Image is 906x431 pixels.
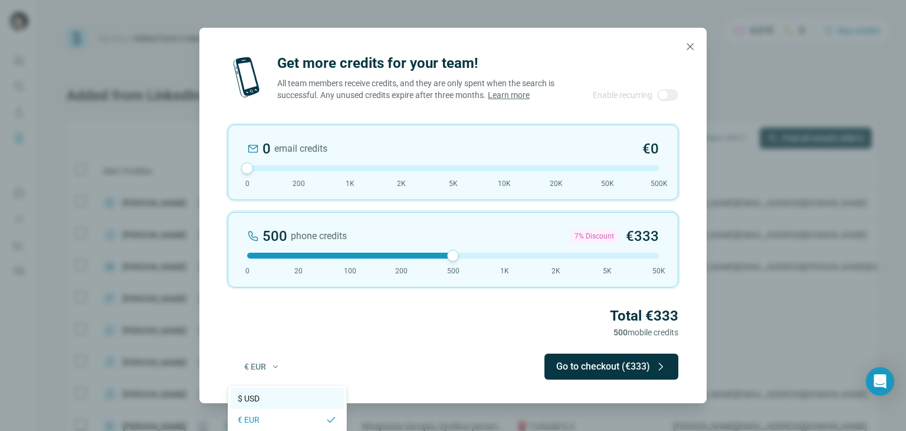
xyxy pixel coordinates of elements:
[294,266,303,276] span: 20
[500,266,509,276] span: 1K
[498,178,511,189] span: 10K
[245,266,250,276] span: 0
[236,356,288,377] button: € EUR
[488,90,530,100] a: Learn more
[626,227,659,246] span: €333
[544,354,678,380] button: Go to checkout (€333)
[293,178,305,189] span: 200
[652,266,665,276] span: 50K
[395,266,408,276] span: 200
[613,328,678,337] span: mobile credits
[344,266,356,276] span: 100
[651,178,668,189] span: 500K
[291,229,347,243] span: phone credits
[238,393,260,404] span: $ USD
[277,77,555,101] p: All team members receive credits, and they are only spent when the search is successful. Any unus...
[245,178,250,189] span: 0
[228,306,678,325] h2: Total €333
[228,54,265,101] img: mobile-phone
[447,266,459,276] span: 500
[274,142,327,156] span: email credits
[449,178,458,189] span: 5K
[397,178,406,189] span: 2K
[866,367,894,396] div: Open Intercom Messenger
[571,229,618,243] div: 7% Discount
[603,266,612,276] span: 5K
[613,328,628,337] span: 500
[346,178,354,189] span: 1K
[262,227,287,246] div: 500
[642,139,659,158] span: €0
[552,266,560,276] span: 2K
[262,139,271,158] div: 0
[593,89,652,101] span: Enable recurring
[601,178,614,189] span: 50K
[550,178,563,189] span: 20K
